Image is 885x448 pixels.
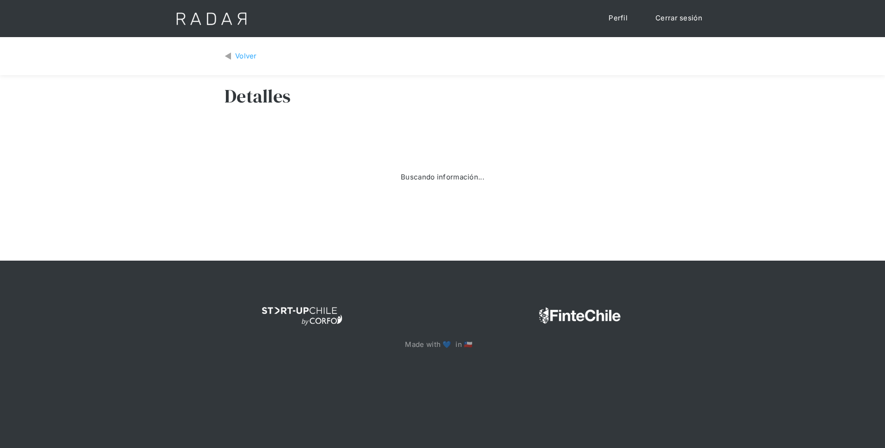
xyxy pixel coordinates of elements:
[599,9,637,27] a: Perfil
[235,51,257,62] div: Volver
[224,84,290,108] h3: Detalles
[224,51,257,62] a: Volver
[646,9,712,27] a: Cerrar sesión
[401,172,484,183] div: Buscando información...
[405,339,480,350] p: Made with 💙 in 🇨🇱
